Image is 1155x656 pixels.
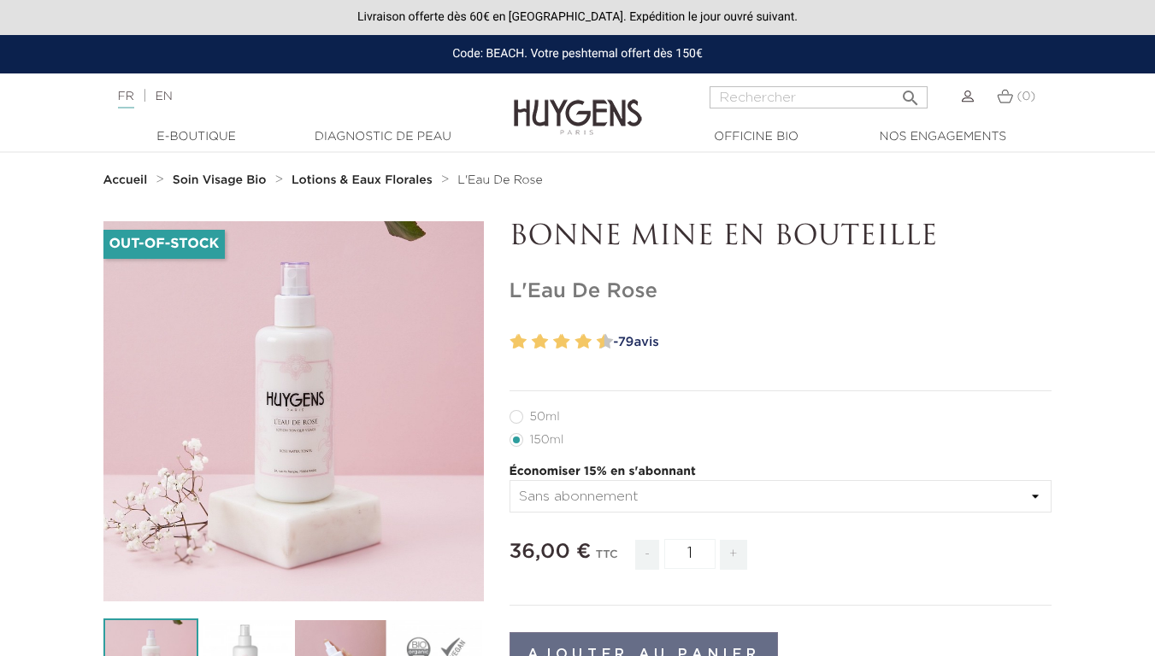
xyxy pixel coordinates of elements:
[510,279,1052,304] h1: L'Eau De Rose
[173,174,267,186] strong: Soin Visage Bio
[550,330,556,354] label: 5
[173,173,271,187] a: Soin Visage Bio
[457,173,542,187] a: L'Eau De Rose
[514,72,642,138] img: Huygens
[596,536,618,583] div: TTC
[103,230,226,259] li: Out-of-Stock
[900,83,921,103] i: 
[895,81,926,104] button: 
[292,174,433,186] strong: Lotions & Eaux Florales
[457,174,542,186] span: L'Eau De Rose
[298,128,468,146] a: Diagnostic de peau
[111,128,282,146] a: E-Boutique
[510,542,592,562] span: 36,00 €
[608,330,1052,355] a: -79avis
[618,336,634,348] span: 79
[664,539,716,569] input: Quantité
[528,330,534,354] label: 3
[510,433,585,447] label: 150ml
[118,91,134,108] a: FR
[1017,91,1035,102] span: (0)
[109,86,468,107] div: |
[671,128,842,146] a: Officine Bio
[514,330,527,354] label: 2
[635,540,659,570] span: -
[593,330,599,354] label: 9
[579,330,592,354] label: 8
[510,221,1052,254] p: BONNE MINE EN BOUTEILLE
[710,86,928,108] input: Rechercher
[103,174,148,186] strong: Accueil
[155,91,172,102] a: EN
[571,330,577,354] label: 7
[535,330,548,354] label: 4
[103,173,151,187] a: Accueil
[557,330,570,354] label: 6
[857,128,1028,146] a: Nos engagements
[510,410,580,424] label: 50ml
[507,330,513,354] label: 1
[510,463,1052,481] p: Économiser 15% en s'abonnant
[600,330,613,354] label: 10
[720,540,747,570] span: +
[292,173,436,187] a: Lotions & Eaux Florales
